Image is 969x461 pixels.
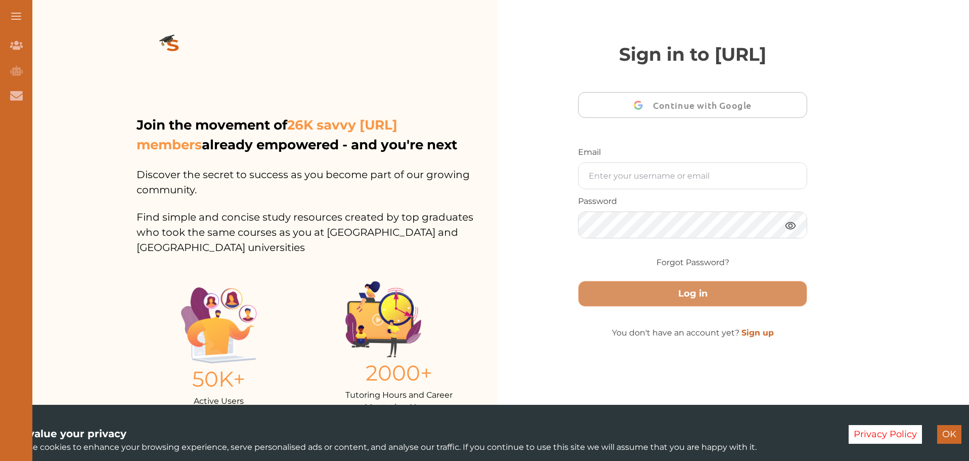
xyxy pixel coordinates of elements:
button: Accept cookies [937,425,961,444]
a: Forgot Password? [656,257,729,269]
img: eye.3286bcf0.webp [784,219,797,232]
div: We use cookies to enhance your browsing experience, serve personalised ads or content, and analys... [8,426,833,453]
p: You don't have an account yet? [578,327,807,339]
button: Log in [578,281,807,307]
p: Discover the secret to success as you become part of our growing community. [137,155,497,197]
p: Email [578,146,807,158]
input: Enter your username or email [579,163,807,189]
a: Sign up [741,328,774,338]
p: Active Users in [DATE] [181,395,257,420]
p: 2000+ [345,357,453,389]
button: Continue with Google [578,92,807,118]
img: Illustration.25158f3c.png [181,287,257,363]
p: Password [578,195,807,207]
p: Join the movement of already empowered - and you're next [137,115,495,155]
span: Continue with Google [653,93,757,117]
p: Find simple and concise study resources created by top graduates who took the same courses as you... [137,197,497,255]
p: 50K+ [181,363,257,395]
img: Group%201403.ccdcecb8.png [345,281,421,357]
p: Sign in to [URL] [578,40,807,68]
p: Tutoring Hours and Career Mentoring Hours Delivered [345,389,453,426]
button: Decline cookies [849,425,922,444]
img: logo [137,18,209,75]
